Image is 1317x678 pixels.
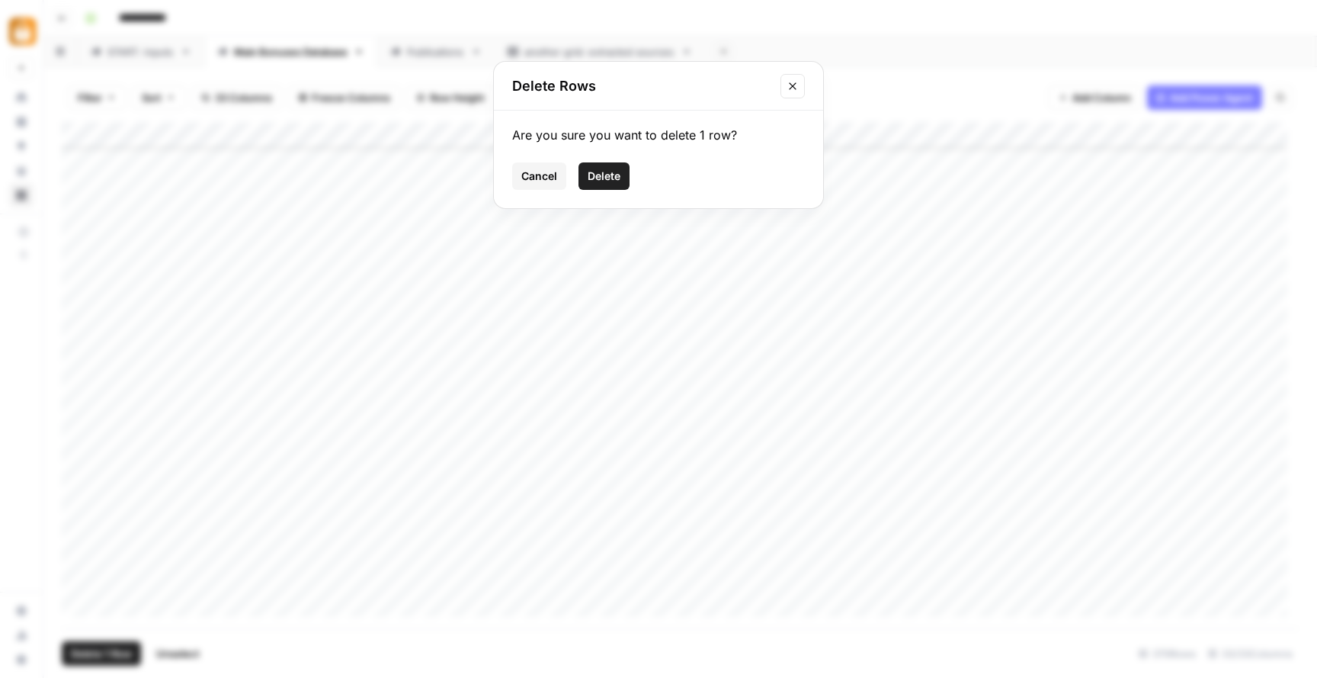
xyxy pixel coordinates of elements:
[512,162,566,190] button: Cancel
[780,74,805,98] button: Close modal
[512,126,805,144] div: Are you sure you want to delete 1 row?
[588,169,620,184] span: Delete
[578,162,630,190] button: Delete
[521,169,557,184] span: Cancel
[512,76,771,97] h2: Delete Rows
